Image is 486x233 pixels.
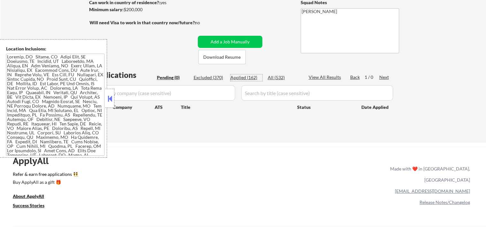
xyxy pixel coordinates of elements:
div: 1 / 0 [365,74,379,80]
button: Add a Job Manually [198,36,262,48]
div: Date Applied [361,104,390,110]
a: [EMAIL_ADDRESS][DOMAIN_NAME] [395,188,470,194]
u: About ApplyAll [13,193,44,199]
div: Status [297,101,352,113]
div: Applications [91,71,155,79]
div: All (532) [268,74,300,81]
a: About ApplyAll [13,193,53,201]
div: Title [181,104,291,110]
button: Download Resume [198,50,246,64]
a: Buy ApplyAll as a gift 🎁 [13,179,77,187]
div: Next [379,74,390,80]
div: ApplyAll [13,155,56,166]
strong: Minimum salary: [89,7,124,12]
strong: Will need Visa to work in that country now/future?: [89,20,196,25]
a: Release Notes/Changelog [420,199,470,205]
div: Applied (162) [230,74,262,81]
a: Refer & earn free applications 👯‍♀️ [13,172,257,179]
div: Company [113,104,155,110]
div: Location Inclusions: [6,46,104,52]
input: Search by company (case sensitive) [91,85,235,101]
div: no [195,19,213,26]
div: Pending (0) [157,74,189,81]
div: $200,000 [89,6,196,13]
input: Search by title (case sensitive) [241,85,393,101]
div: Made with ❤️ in [GEOGRAPHIC_DATA], [GEOGRAPHIC_DATA] [388,163,470,185]
a: Success Stories [13,202,53,210]
div: Buy ApplyAll as a gift 🎁 [13,180,77,184]
div: Back [350,74,360,80]
u: Success Stories [13,203,44,208]
div: ATS [155,104,181,110]
div: View All Results [309,74,343,80]
div: Excluded (370) [194,74,226,81]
